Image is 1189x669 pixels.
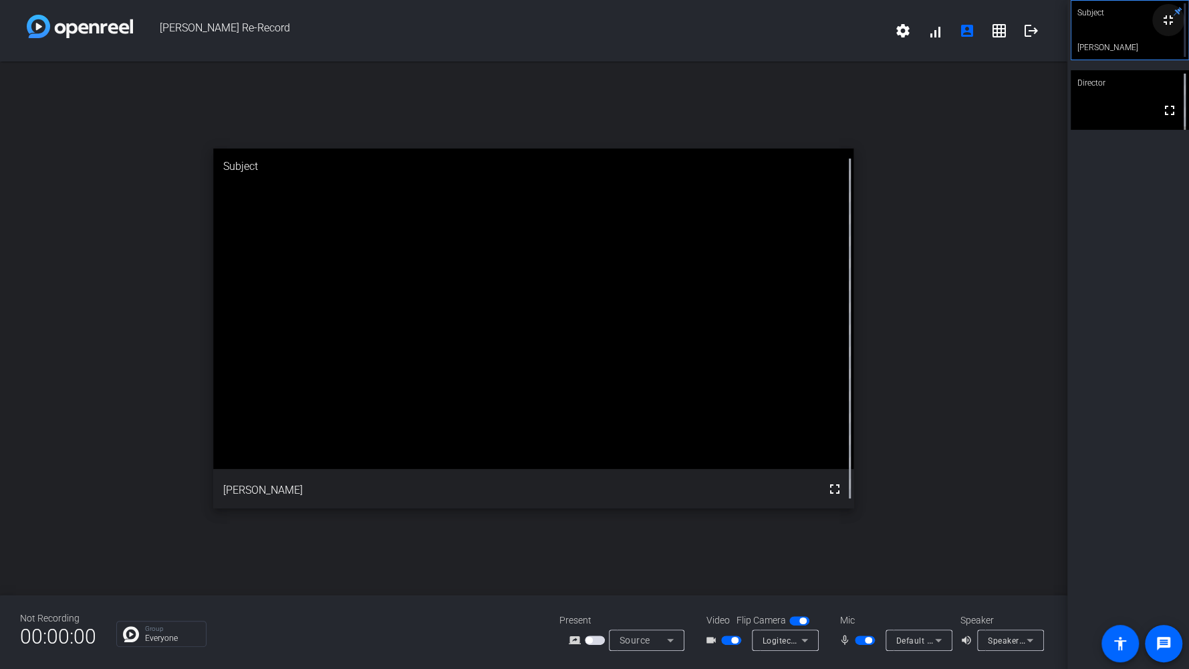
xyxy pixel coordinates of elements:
[133,15,887,47] span: [PERSON_NAME] Re-Record
[145,626,199,632] p: Group
[213,149,853,185] div: Subject
[27,15,133,38] img: white-gradient.svg
[827,613,960,628] div: Mic
[1162,102,1178,118] mat-icon: fullscreen
[959,23,975,39] mat-icon: account_box
[20,620,96,653] span: 00:00:00
[1160,12,1176,28] mat-icon: fullscreen_exit
[123,626,139,642] img: Chat Icon
[919,15,951,47] button: signal_cellular_alt
[705,632,721,648] mat-icon: videocam_outline
[827,481,843,497] mat-icon: fullscreen
[706,613,730,628] span: Video
[991,23,1007,39] mat-icon: grid_on
[569,632,585,648] mat-icon: screen_share_outline
[896,635,1134,646] span: Default - Microphone (Logitech Webcam C925e) (046d:085b)
[737,613,786,628] span: Flip Camera
[988,635,1097,646] span: Speakers (Realtek(R) Audio)
[960,613,1041,628] div: Speaker
[895,23,911,39] mat-icon: settings
[763,635,911,646] span: Logitech Webcam C925e (046d:085b)
[20,611,96,626] div: Not Recording
[145,634,199,642] p: Everyone
[839,632,855,648] mat-icon: mic_none
[620,635,650,646] span: Source
[1023,23,1039,39] mat-icon: logout
[1156,636,1172,652] mat-icon: message
[1071,70,1189,96] div: Director
[559,613,693,628] div: Present
[960,632,976,648] mat-icon: volume_up
[1112,636,1128,652] mat-icon: accessibility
